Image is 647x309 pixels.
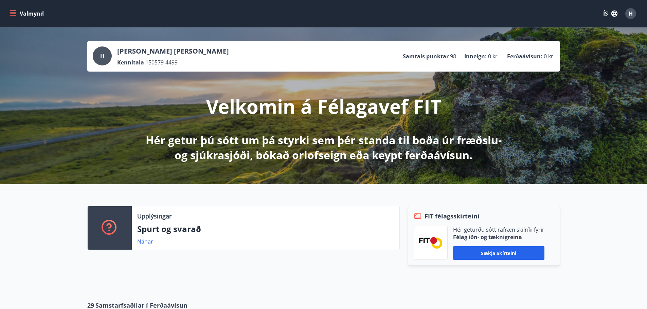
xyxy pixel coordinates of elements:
[507,53,542,60] p: Ferðaávísun :
[450,53,456,60] span: 98
[544,53,555,60] span: 0 kr.
[403,53,449,60] p: Samtals punktar
[453,233,544,241] p: Félag iðn- og tæknigreina
[117,59,144,66] p: Kennitala
[419,237,442,248] img: FPQVkF9lTnNbbaRSFyT17YYeljoOGk5m51IhT0bO.png
[137,238,153,245] a: Nánar
[137,223,394,235] p: Spurt og svarað
[623,5,639,22] button: H
[8,7,47,20] button: menu
[453,226,544,233] p: Hér geturðu sótt rafræn skilríki fyrir
[488,53,499,60] span: 0 kr.
[144,133,503,162] p: Hér getur þú sótt um þá styrki sem þér standa til boða úr fræðslu- og sjúkrasjóði, bókað orlofsei...
[629,10,633,17] span: H
[145,59,178,66] span: 150579-4499
[137,212,172,220] p: Upplýsingar
[117,46,229,56] p: [PERSON_NAME] [PERSON_NAME]
[425,212,480,220] span: FIT félagsskírteini
[453,246,544,260] button: Sækja skírteini
[464,53,487,60] p: Inneign :
[206,93,441,119] p: Velkomin á Félagavef FIT
[100,52,104,60] span: H
[599,7,621,20] button: ÍS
